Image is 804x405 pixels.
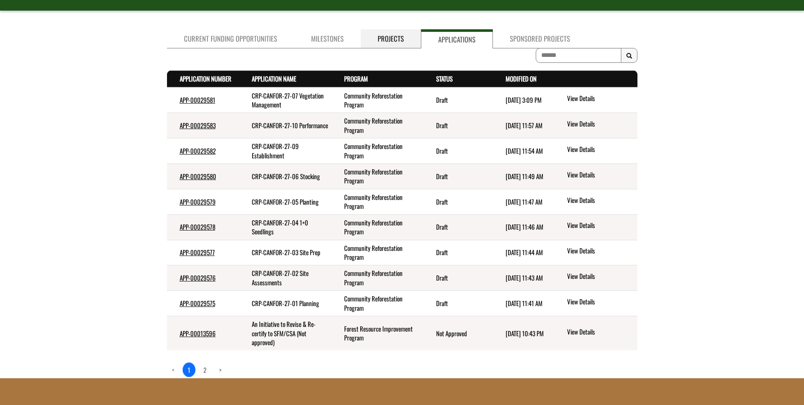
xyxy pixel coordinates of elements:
a: View details [567,119,634,129]
td: CRP-CANFOR-27-03 Site Prep [239,240,331,265]
a: Sponsored Projects [493,29,587,48]
button: Search Results [621,48,637,63]
td: Community Reforestation Program [331,138,423,164]
a: View details [567,327,634,337]
td: APP-00029583 [167,113,239,138]
td: 9/2/2025 11:57 AM [493,113,553,138]
td: APP-00029576 [167,265,239,291]
a: View details [567,221,634,231]
td: CRP-CANFOR-27-10 Performance [239,113,331,138]
time: [DATE] 11:54 AM [506,146,543,155]
a: Current Funding Opportunities [167,29,294,48]
a: Modified On [506,74,537,83]
td: action menu [553,87,637,113]
a: APP-00013596 [180,329,216,338]
td: APP-00029582 [167,138,239,164]
a: View details [567,246,634,256]
td: 9/2/2025 11:43 AM [493,265,553,291]
a: View details [567,94,634,104]
td: APP-00029580 [167,164,239,189]
td: Community Reforestation Program [331,189,423,214]
td: 9/2/2025 11:54 AM [493,138,553,164]
td: CRP-CANFOR-27-07 Vegetation Management [239,87,331,113]
td: 9/4/2025 3:09 PM [493,87,553,113]
a: Program [344,74,368,83]
td: Community Reforestation Program [331,265,423,291]
a: APP-00029579 [180,197,216,206]
a: Previous page [167,363,180,377]
td: 9/2/2025 11:46 AM [493,214,553,240]
a: Application Number [180,74,231,83]
td: Community Reforestation Program [331,291,423,316]
td: Draft [423,138,493,164]
time: [DATE] 11:46 AM [506,222,543,231]
a: 1 [182,362,196,377]
td: APP-00013596 [167,316,239,351]
td: Draft [423,164,493,189]
td: action menu [553,113,637,138]
time: [DATE] 3:09 PM [506,95,542,104]
td: Draft [423,113,493,138]
a: View details [567,196,634,206]
time: [DATE] 11:49 AM [506,172,543,181]
a: APP-00029583 [180,121,216,130]
td: Community Reforestation Program [331,164,423,189]
th: Actions [553,71,637,87]
td: CRP-CANFOR-27-02 Site Assessments [239,265,331,291]
time: [DATE] 11:43 AM [506,273,543,282]
td: APP-00029575 [167,291,239,316]
td: Community Reforestation Program [331,214,423,240]
a: View details [567,297,634,307]
a: Application Name [252,74,296,83]
a: Applications [421,29,493,48]
a: View details [567,272,634,282]
td: action menu [553,240,637,265]
td: Draft [423,189,493,214]
time: [DATE] 11:47 AM [506,197,542,206]
a: APP-00029582 [180,146,216,155]
td: Not Approved [423,316,493,351]
td: 3/20/2025 10:43 PM [493,316,553,351]
td: 9/2/2025 11:44 AM [493,240,553,265]
a: APP-00029576 [180,273,216,282]
td: 9/2/2025 11:47 AM [493,189,553,214]
td: Draft [423,240,493,265]
td: APP-00029579 [167,189,239,214]
td: Draft [423,214,493,240]
td: action menu [553,265,637,291]
td: APP-00029578 [167,214,239,240]
td: action menu [553,138,637,164]
time: [DATE] 11:41 AM [506,298,542,308]
td: An Initiative to Revise & Re-certify to SFM/CSA (Not approved) [239,316,331,351]
time: [DATE] 11:57 AM [506,121,542,130]
td: Community Reforestation Program [331,113,423,138]
td: CRP-CANFOR-27-09 Establishment [239,138,331,164]
td: Draft [423,265,493,291]
td: 9/2/2025 11:41 AM [493,291,553,316]
td: Forest Resource Improvement Program [331,316,423,351]
td: Draft [423,291,493,316]
a: Next page [214,363,227,377]
td: action menu [553,164,637,189]
a: APP-00029578 [180,222,215,231]
a: APP-00029577 [180,247,215,257]
td: CRP-CANFOR-27-04 1+0 Seedlings [239,214,331,240]
a: Milestones [294,29,361,48]
td: Community Reforestation Program [331,240,423,265]
td: APP-00029581 [167,87,239,113]
td: CRP-CANFOR-27-06 Stocking [239,164,331,189]
a: Status [436,74,453,83]
a: View details [567,145,634,155]
td: Draft [423,87,493,113]
a: Projects [361,29,421,48]
td: CRP-CANFOR-27-01 Planning [239,291,331,316]
a: View details [567,170,634,180]
time: [DATE] 10:43 PM [506,329,544,338]
a: page 2 [198,363,211,377]
a: APP-00029580 [180,172,216,181]
a: APP-00029581 [180,95,215,104]
td: action menu [553,291,637,316]
td: CRP-CANFOR-27-05 Planting [239,189,331,214]
time: [DATE] 11:44 AM [506,247,543,257]
td: action menu [553,214,637,240]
